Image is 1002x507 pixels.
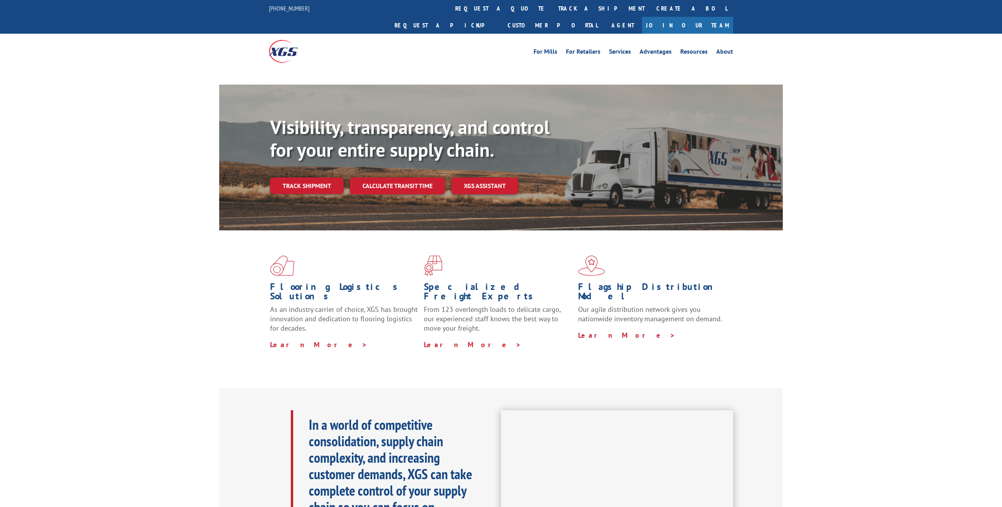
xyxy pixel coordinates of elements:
span: As an industry carrier of choice, XGS has brought innovation and dedication to flooring logistics... [270,305,418,333]
a: Services [609,49,631,57]
a: Track shipment [270,177,344,194]
h1: Flagship Distribution Model [578,282,726,305]
a: Learn More > [424,340,521,349]
h1: Specialized Freight Experts [424,282,572,305]
a: [PHONE_NUMBER] [269,4,310,12]
a: XGS ASSISTANT [451,177,518,194]
a: Advantages [640,49,672,57]
h1: Flooring Logistics Solutions [270,282,418,305]
a: Calculate transit time [350,177,445,194]
a: Learn More > [270,340,368,349]
a: About [716,49,733,57]
a: Join Our Team [642,17,733,34]
a: Agent [604,17,642,34]
span: Our agile distribution network gives you nationwide inventory management on demand. [578,305,722,323]
a: Resources [680,49,708,57]
a: Customer Portal [502,17,604,34]
a: For Mills [533,49,557,57]
b: Visibility, transparency, and control for your entire supply chain. [270,115,550,162]
a: Learn More > [578,331,676,340]
img: xgs-icon-focused-on-flooring-red [424,255,442,276]
a: For Retailers [566,49,600,57]
img: xgs-icon-total-supply-chain-intelligence-red [270,255,294,276]
p: From 123 overlength loads to delicate cargo, our experienced staff knows the best way to move you... [424,305,572,340]
img: xgs-icon-flagship-distribution-model-red [578,255,605,276]
a: Request a pickup [389,17,502,34]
